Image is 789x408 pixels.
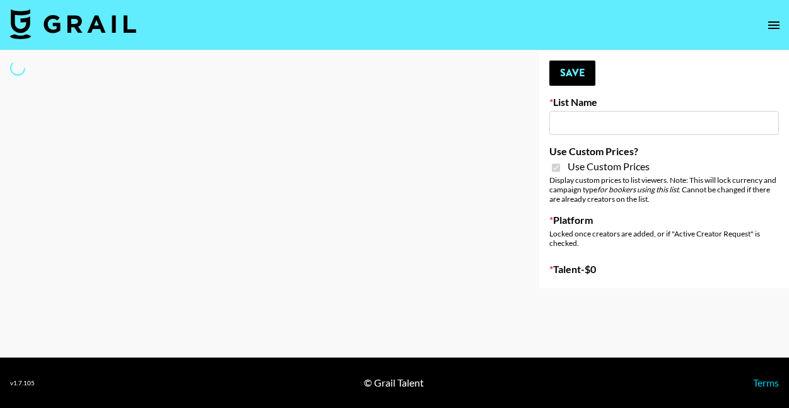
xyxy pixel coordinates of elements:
div: v 1.7.105 [10,379,35,387]
a: Terms [753,376,779,388]
div: Locked once creators are added, or if "Active Creator Request" is checked. [549,229,779,248]
label: Talent - $ 0 [549,263,779,276]
div: © Grail Talent [364,376,424,389]
label: Platform [549,214,779,226]
img: Grail Talent [10,9,136,39]
button: Save [549,61,595,86]
span: Use Custom Prices [568,160,650,173]
button: open drawer [761,13,786,38]
div: Display custom prices to list viewers. Note: This will lock currency and campaign type . Cannot b... [549,175,779,204]
em: for bookers using this list [597,185,679,194]
label: Use Custom Prices? [549,145,779,158]
label: List Name [549,96,779,108]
